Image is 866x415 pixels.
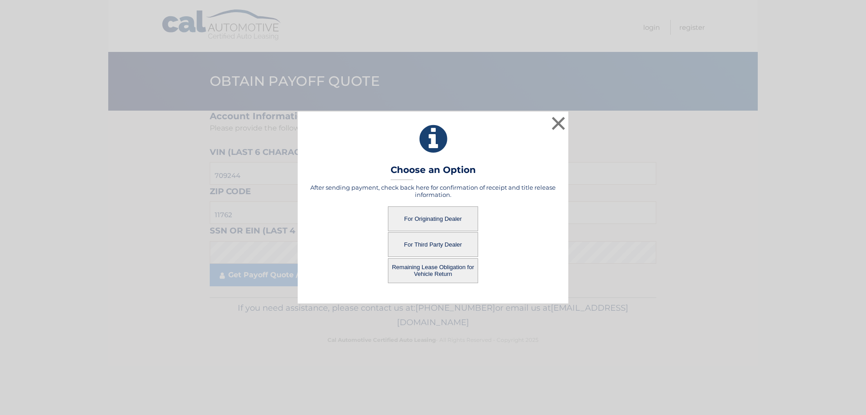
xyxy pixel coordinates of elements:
button: For Third Party Dealer [388,232,478,257]
button: Remaining Lease Obligation for Vehicle Return [388,258,478,283]
button: × [549,114,567,132]
h5: After sending payment, check back here for confirmation of receipt and title release information. [309,184,557,198]
button: For Originating Dealer [388,206,478,231]
h3: Choose an Option [391,164,476,180]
